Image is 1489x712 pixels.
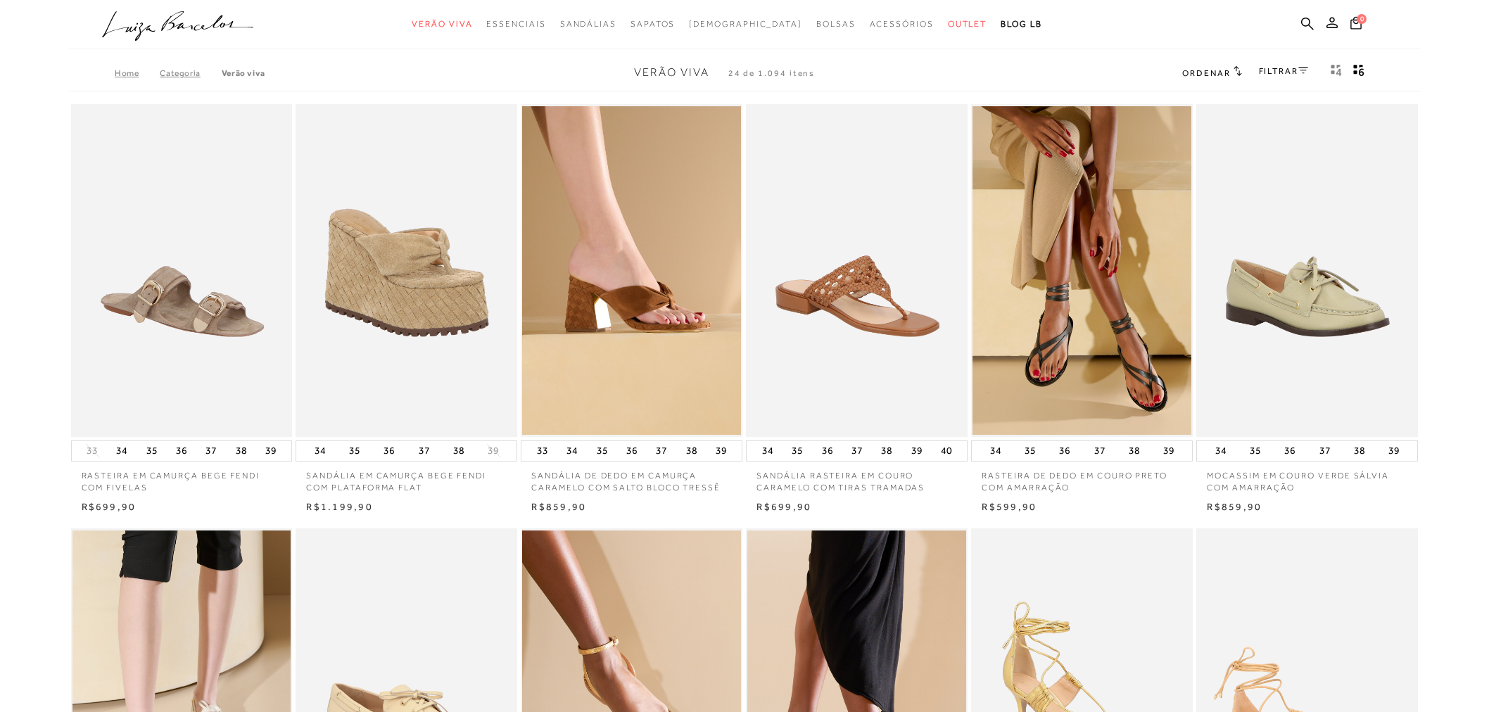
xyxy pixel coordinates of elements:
[483,444,503,457] button: 39
[1315,441,1335,461] button: 37
[1198,106,1417,434] a: MOCASSIM EM COURO VERDE SÁLVIA COM AMARRAÇÃO MOCASSIM EM COURO VERDE SÁLVIA COM AMARRAÇÃO
[1124,441,1144,461] button: 38
[1090,441,1110,461] button: 37
[972,106,1191,434] img: RASTEIRA DE DEDO EM COURO PRETO COM AMARRAÇÃO
[652,441,671,461] button: 37
[1246,441,1265,461] button: 35
[522,106,741,434] img: SANDÁLIA DE DEDO EM CAMURÇA CARAMELO COM SALTO BLOCO TRESSÊ
[412,11,472,37] a: noSubCategoriesText
[486,11,545,37] a: noSubCategoriesText
[71,462,293,494] a: RASTEIRA EM CAMURÇA BEGE FENDI COM FIVELAS
[449,441,469,461] button: 38
[297,106,516,434] a: SANDÁLIA EM CAMURÇA BEGE FENDI COM PLATAFORMA FLAT SANDÁLIA EM CAMURÇA BEGE FENDI COM PLATAFORMA ...
[689,19,802,29] span: [DEMOGRAPHIC_DATA]
[1001,19,1041,29] span: BLOG LB
[631,19,675,29] span: Sapatos
[201,441,221,461] button: 37
[948,19,987,29] span: Outlet
[1357,14,1367,24] span: 0
[522,106,741,434] a: SANDÁLIA DE DEDO EM CAMURÇA CARAMELO COM SALTO BLOCO TRESSÊ SANDÁLIA DE DEDO EM CAMURÇA CARAMELO ...
[1280,441,1300,461] button: 36
[112,441,132,461] button: 34
[486,19,545,29] span: Essenciais
[1326,63,1346,82] button: Mostrar 4 produtos por linha
[560,11,616,37] a: noSubCategoriesText
[412,19,472,29] span: Verão Viva
[622,441,642,461] button: 36
[816,11,856,37] a: noSubCategoriesText
[1350,441,1369,461] button: 38
[1211,441,1231,461] button: 34
[1198,106,1417,434] img: MOCASSIM EM COURO VERDE SÁLVIA COM AMARRAÇÃO
[142,441,162,461] button: 35
[682,441,702,461] button: 38
[1020,441,1040,461] button: 35
[1349,63,1369,82] button: gridText6Desc
[746,462,968,494] a: SANDÁLIA RASTEIRA EM COURO CARAMELO COM TIRAS TRAMADAS
[1159,441,1179,461] button: 39
[379,441,399,461] button: 36
[972,106,1191,434] a: RASTEIRA DE DEDO EM COURO PRETO COM AMARRAÇÃO RASTEIRA DE DEDO EM COURO PRETO COM AMARRAÇÃO
[222,68,265,78] a: Verão Viva
[728,68,816,78] span: 24 de 1.094 itens
[711,441,731,461] button: 39
[1259,66,1308,76] a: FILTRAR
[948,11,987,37] a: noSubCategoriesText
[82,444,102,457] button: 33
[533,441,552,461] button: 33
[414,441,434,461] button: 37
[593,441,612,461] button: 35
[172,441,191,461] button: 36
[787,441,807,461] button: 35
[1384,441,1404,461] button: 39
[986,441,1006,461] button: 34
[631,11,675,37] a: noSubCategoriesText
[261,441,281,461] button: 39
[870,19,934,29] span: Acessórios
[747,106,966,434] a: SANDÁLIA RASTEIRA EM COURO CARAMELO COM TIRAS TRAMADAS SANDÁLIA RASTEIRA EM COURO CARAMELO COM TI...
[306,501,372,512] span: R$1.199,90
[634,66,709,79] span: Verão Viva
[1346,15,1366,34] button: 0
[82,501,137,512] span: R$699,90
[521,462,742,494] a: SANDÁLIA DE DEDO EM CAMURÇA CARAMELO COM SALTO BLOCO TRESSÊ
[345,441,365,461] button: 35
[1055,441,1075,461] button: 36
[296,462,517,494] a: SANDÁLIA EM CAMURÇA BEGE FENDI COM PLATAFORMA FLAT
[1001,11,1041,37] a: BLOG LB
[758,441,778,461] button: 34
[72,106,291,434] img: RASTEIRA EM CAMURÇA BEGE FENDI COM FIVELAS
[1207,501,1262,512] span: R$859,90
[937,441,956,461] button: 40
[160,68,221,78] a: Categoria
[747,106,966,434] img: SANDÁLIA RASTEIRA EM COURO CARAMELO COM TIRAS TRAMADAS
[232,441,251,461] button: 38
[1196,462,1418,494] a: MOCASSIM EM COURO VERDE SÁLVIA COM AMARRAÇÃO
[562,441,582,461] button: 34
[72,106,291,434] a: RASTEIRA EM CAMURÇA BEGE FENDI COM FIVELAS RASTEIRA EM CAMURÇA BEGE FENDI COM FIVELAS
[310,441,330,461] button: 34
[1182,68,1230,78] span: Ordenar
[756,501,811,512] span: R$699,90
[982,501,1037,512] span: R$599,90
[877,441,896,461] button: 38
[847,441,867,461] button: 37
[971,462,1193,494] a: RASTEIRA DE DEDO EM COURO PRETO COM AMARRAÇÃO
[870,11,934,37] a: noSubCategoriesText
[818,441,837,461] button: 36
[689,11,802,37] a: noSubCategoriesText
[115,68,160,78] a: Home
[907,441,927,461] button: 39
[531,501,586,512] span: R$859,90
[816,19,856,29] span: Bolsas
[560,19,616,29] span: Sandálias
[297,106,516,434] img: SANDÁLIA EM CAMURÇA BEGE FENDI COM PLATAFORMA FLAT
